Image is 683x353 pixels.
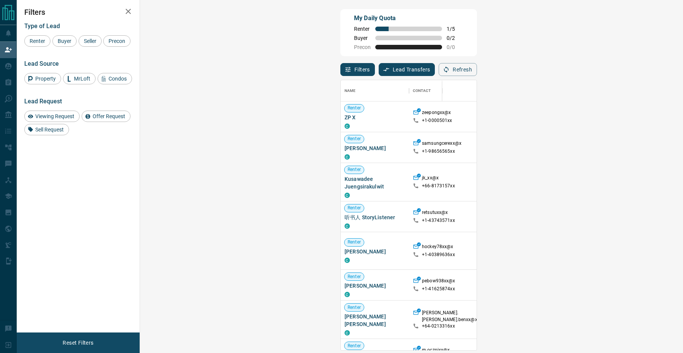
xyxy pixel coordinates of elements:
[379,63,435,76] button: Lead Transfers
[422,278,455,286] p: pebow938xx@x
[354,26,371,32] span: Renter
[345,282,405,290] span: [PERSON_NAME]
[33,127,66,133] span: Sell Request
[422,310,477,323] p: [PERSON_NAME].[PERSON_NAME].benxx@x
[345,105,364,111] span: Renter
[447,44,463,50] span: 0 / 0
[345,258,350,263] div: condos.ca
[439,63,477,76] button: Refresh
[354,14,463,23] p: My Daily Quota
[413,80,431,101] div: Contact
[345,136,364,142] span: Renter
[345,313,405,328] span: [PERSON_NAME] [PERSON_NAME]
[58,336,98,349] button: Reset Filters
[422,323,455,329] p: +64- 0213316xx
[345,80,356,101] div: Name
[24,73,61,84] div: Property
[79,35,102,47] div: Seller
[24,60,59,67] span: Lead Source
[24,8,132,17] h2: Filters
[106,76,129,82] span: Condos
[106,38,128,44] span: Precon
[345,193,350,198] div: condos.ca
[422,217,455,224] p: +1- 43743571xx
[24,124,69,135] div: Sell Request
[422,252,455,258] p: +1- 40389636xx
[422,117,452,124] p: +1- 0000501xx
[447,35,463,41] span: 0 / 2
[24,111,80,122] div: Viewing Request
[27,38,48,44] span: Renter
[354,44,371,50] span: Precon
[345,144,405,152] span: [PERSON_NAME]
[422,183,455,189] p: +66- 8173157xx
[422,175,439,183] p: jk_xx@x
[63,73,96,84] div: MrLoft
[345,248,405,255] span: [PERSON_NAME]
[409,80,470,101] div: Contact
[345,304,364,311] span: Renter
[345,175,405,190] span: Kusawadee Juengsirakulwit
[345,343,364,349] span: Renter
[24,98,62,105] span: Lead Request
[354,35,371,41] span: Buyer
[55,38,74,44] span: Buyer
[33,113,77,119] span: Viewing Request
[345,123,350,129] div: condos.ca
[422,109,451,117] p: zeepongxx@x
[422,286,455,292] p: +1- 41625874xx
[345,166,364,173] span: Renter
[24,35,50,47] div: Renter
[447,26,463,32] span: 1 / 5
[90,113,128,119] span: Offer Request
[340,63,375,76] button: Filters
[81,38,99,44] span: Seller
[345,114,405,121] span: ZP X
[345,330,350,336] div: condos.ca
[345,154,350,160] div: condos.ca
[98,73,132,84] div: Condos
[345,292,350,297] div: condos.ca
[82,111,131,122] div: Offer Request
[345,223,350,229] div: condos.ca
[422,244,453,252] p: hockey78xx@x
[52,35,77,47] div: Buyer
[345,239,364,245] span: Renter
[422,209,448,217] p: retsutuxx@x
[345,205,364,211] span: Renter
[422,140,461,148] p: samsungcerexx@x
[341,80,409,101] div: Name
[33,76,58,82] span: Property
[71,76,93,82] span: MrLoft
[345,214,405,221] span: 听书人 StoryListener
[345,274,364,280] span: Renter
[24,22,60,30] span: Type of Lead
[103,35,131,47] div: Precon
[422,148,455,155] p: +1- 98656565xx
